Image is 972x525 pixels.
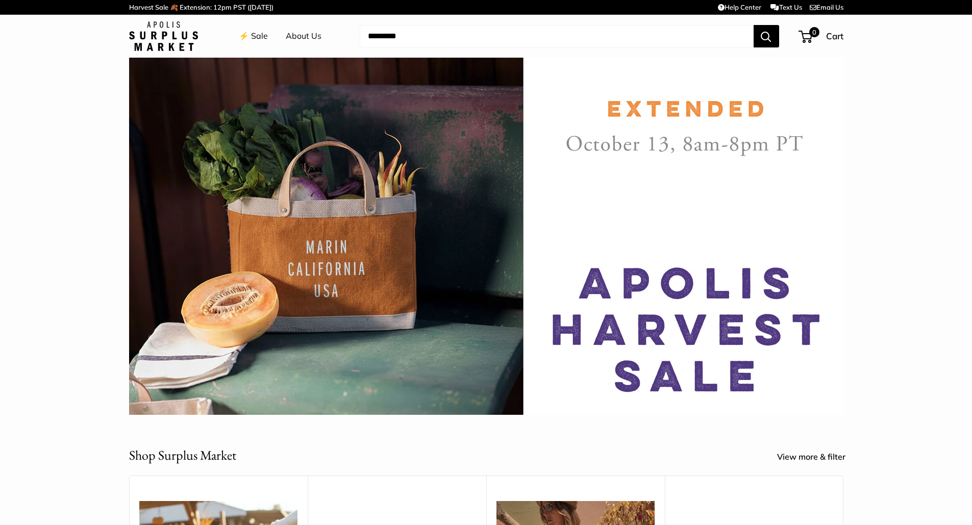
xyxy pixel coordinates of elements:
[718,3,761,11] a: Help Center
[800,28,843,44] a: 0 Cart
[754,25,779,47] button: Search
[239,29,268,44] a: ⚡️ Sale
[810,3,843,11] a: Email Us
[129,445,236,465] h2: Shop Surplus Market
[360,25,754,47] input: Search...
[826,31,843,41] span: Cart
[770,3,802,11] a: Text Us
[777,449,857,465] a: View more & filter
[809,27,819,37] span: 0
[129,21,198,51] img: Apolis: Surplus Market
[286,29,321,44] a: About Us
